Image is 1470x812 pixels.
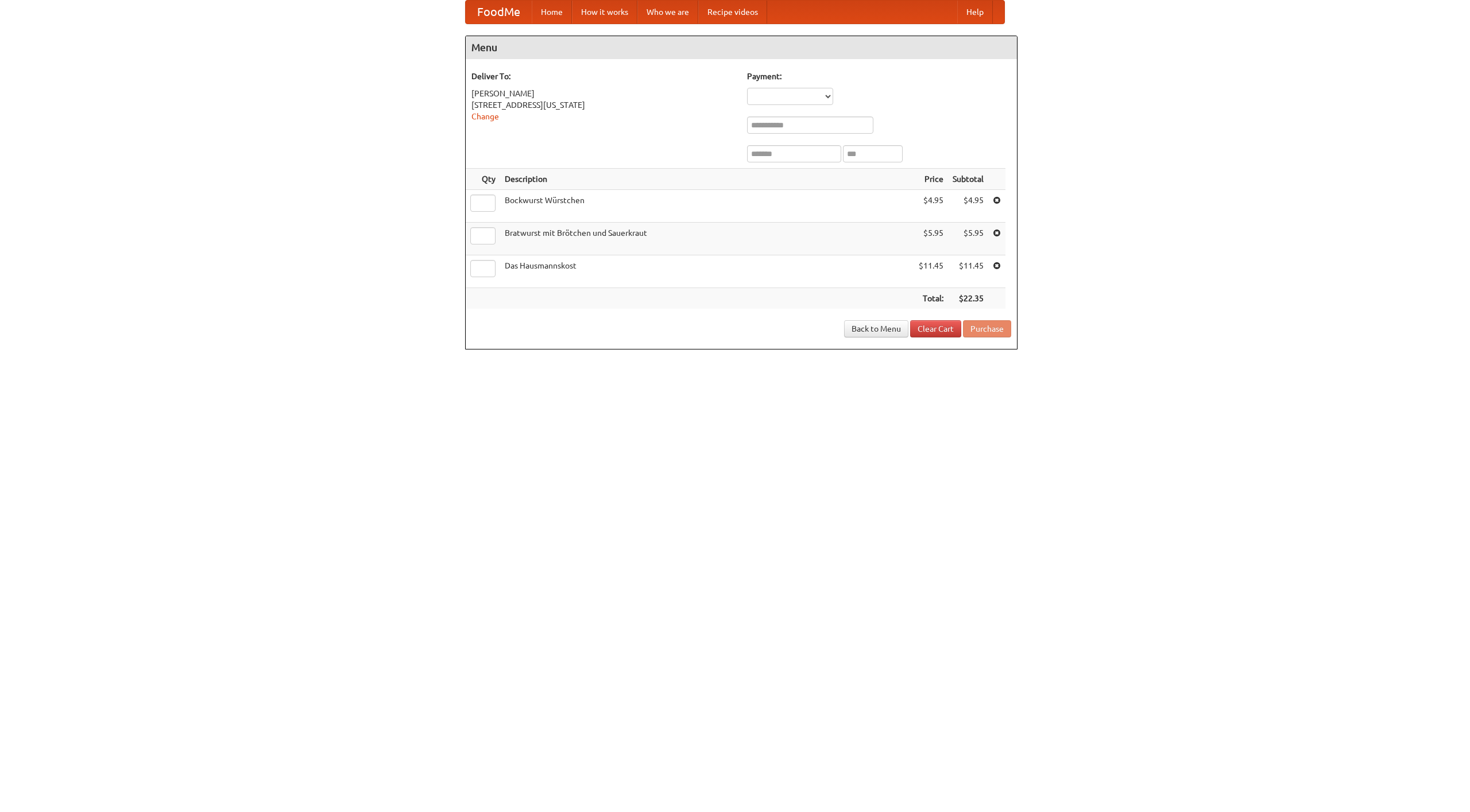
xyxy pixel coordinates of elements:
[747,71,1011,82] h5: Payment:
[963,320,1011,337] button: Purchase
[466,169,500,190] th: Qty
[471,112,499,121] a: Change
[698,1,767,24] a: Recipe videos
[948,169,988,190] th: Subtotal
[914,288,948,309] th: Total:
[914,169,948,190] th: Price
[500,223,914,255] td: Bratwurst mit Brötchen und Sauerkraut
[466,1,532,24] a: FoodMe
[910,320,961,337] a: Clear Cart
[500,169,914,190] th: Description
[500,255,914,288] td: Das Hausmannskost
[914,255,948,288] td: $11.45
[466,36,1017,59] h4: Menu
[532,1,572,24] a: Home
[844,320,908,337] a: Back to Menu
[572,1,637,24] a: How it works
[948,288,988,309] th: $22.35
[500,190,914,223] td: Bockwurst Würstchen
[914,223,948,255] td: $5.95
[948,223,988,255] td: $5.95
[471,71,736,82] h5: Deliver To:
[957,1,993,24] a: Help
[948,190,988,223] td: $4.95
[948,255,988,288] td: $11.45
[914,190,948,223] td: $4.95
[637,1,698,24] a: Who we are
[471,88,736,99] div: [PERSON_NAME]
[471,99,736,111] div: [STREET_ADDRESS][US_STATE]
